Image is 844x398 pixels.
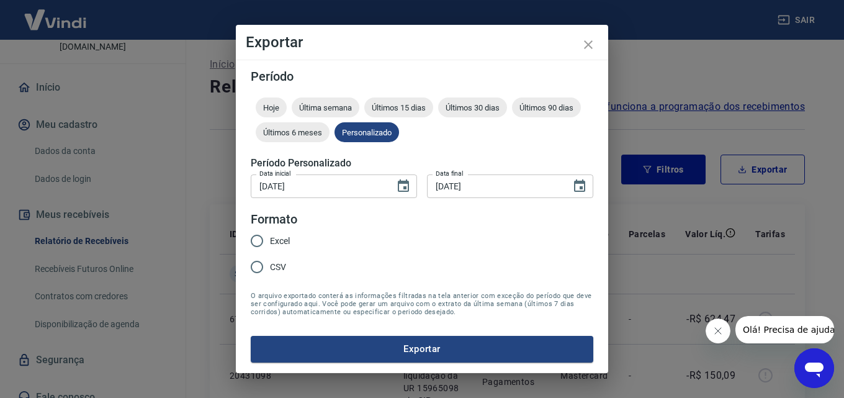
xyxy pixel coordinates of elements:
[391,174,416,199] button: Choose date, selected date is 12 de ago de 2025
[567,174,592,199] button: Choose date, selected date is 25 de ago de 2025
[256,97,287,117] div: Hoje
[512,103,581,112] span: Últimos 90 dias
[334,122,399,142] div: Personalizado
[438,97,507,117] div: Últimos 30 dias
[251,70,593,83] h5: Período
[438,103,507,112] span: Últimos 30 dias
[706,319,730,343] iframe: Fechar mensagem
[436,169,464,178] label: Data final
[270,235,290,248] span: Excel
[364,97,433,117] div: Últimos 15 dias
[259,169,291,178] label: Data inicial
[735,316,834,343] iframe: Mensagem da empresa
[251,157,593,170] h5: Período Personalizado
[7,9,104,19] span: Olá! Precisa de ajuda?
[251,210,297,228] legend: Formato
[334,128,399,137] span: Personalizado
[251,292,593,316] span: O arquivo exportado conterá as informações filtradas na tela anterior com exceção do período que ...
[256,128,330,137] span: Últimos 6 meses
[292,103,359,112] span: Última semana
[270,261,286,274] span: CSV
[251,336,593,362] button: Exportar
[256,103,287,112] span: Hoje
[292,97,359,117] div: Última semana
[573,30,603,60] button: close
[246,35,598,50] h4: Exportar
[364,103,433,112] span: Últimos 15 dias
[512,97,581,117] div: Últimos 90 dias
[251,174,386,197] input: DD/MM/YYYY
[427,174,562,197] input: DD/MM/YYYY
[794,348,834,388] iframe: Botão para abrir a janela de mensagens
[256,122,330,142] div: Últimos 6 meses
